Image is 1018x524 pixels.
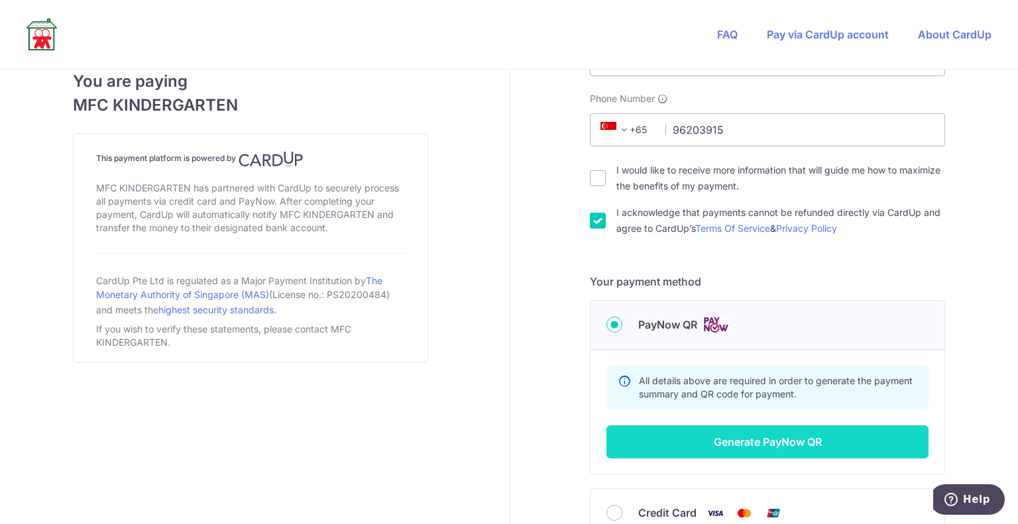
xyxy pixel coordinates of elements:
div: If you wish to verify these statements, please contact MFC KINDERGARTEN. [96,320,405,352]
img: Visa [702,505,728,521]
img: Union Pay [760,505,787,521]
a: Terms Of Service [695,223,770,234]
div: PayNow QR Cards logo [606,317,929,333]
a: About CardUp [918,28,991,41]
a: Privacy Policy [776,223,837,234]
a: FAQ [717,28,738,41]
span: MFC KINDERGARTEN [73,93,428,117]
span: All details above are required in order to generate the payment summary and QR code for payment. [639,375,913,399]
div: CardUp Pte Ltd is regulated as a Major Payment Institution by (License no.: PS20200484) and meets... [96,270,405,320]
img: Cards logo [703,317,729,333]
span: You are paying [73,70,428,93]
div: MFC KINDERGARTEN has partnered with CardUp to securely process all payments via credit card and P... [96,179,405,237]
span: +65 [596,122,656,138]
button: Generate PayNow QR [606,425,929,458]
label: I acknowledge that payments cannot be refunded directly via CardUp and agree to CardUp’s & [616,205,945,236]
span: Credit Card [638,505,697,521]
a: highest security standards [158,304,274,315]
h4: This payment platform is powered by [96,151,405,167]
span: PayNow QR [638,317,697,333]
img: Mastercard [731,505,758,521]
div: Credit Card Visa Mastercard Union Pay [606,505,929,521]
label: I would like to receive more information that will guide me how to maximize the benefits of my pa... [616,162,945,194]
span: Phone Number [590,92,655,105]
h5: Your payment method [590,274,945,289]
iframe: Opens a widget where you can find more information [933,484,1005,517]
img: CardUp [239,151,304,167]
a: Pay via CardUp account [767,28,889,41]
span: +65 [600,122,632,138]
